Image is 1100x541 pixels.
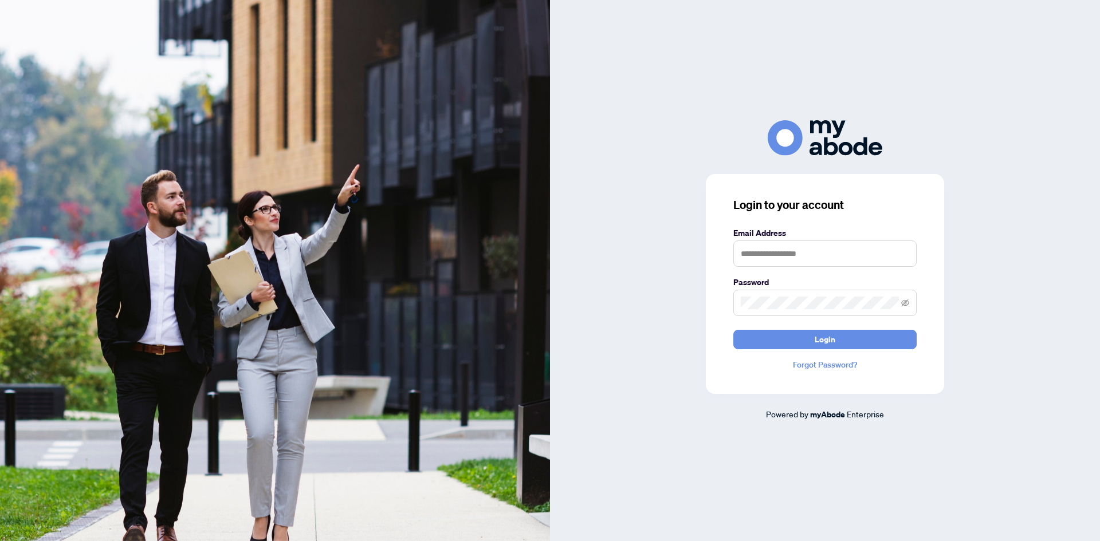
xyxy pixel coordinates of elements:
span: Enterprise [847,409,884,419]
a: Forgot Password? [733,358,917,371]
label: Password [733,276,917,289]
span: eye-invisible [901,299,909,307]
span: Login [815,330,835,349]
span: Powered by [766,409,808,419]
label: Email Address [733,227,917,239]
button: Login [733,330,917,349]
a: myAbode [810,408,845,421]
h3: Login to your account [733,197,917,213]
img: ma-logo [768,120,882,155]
